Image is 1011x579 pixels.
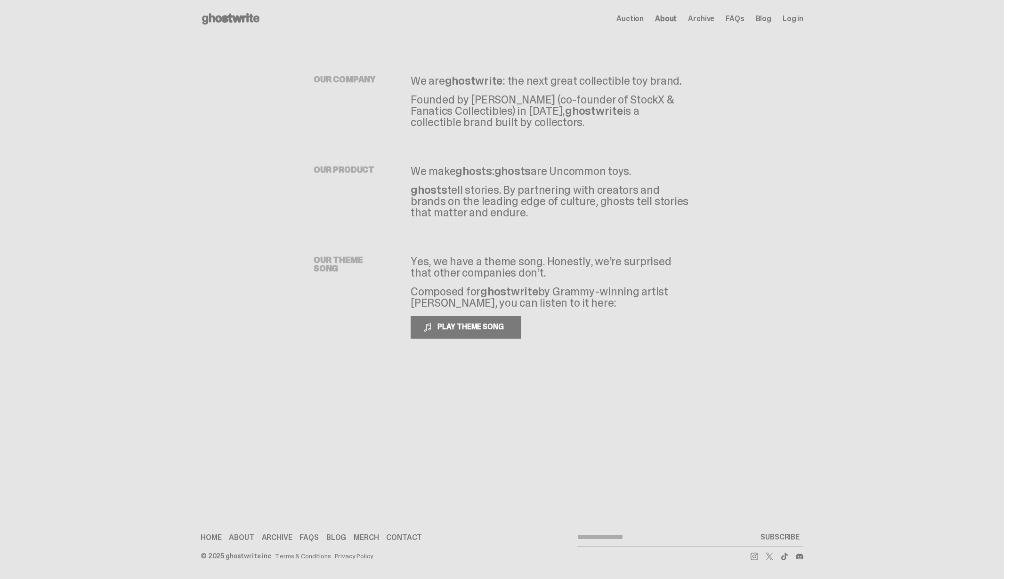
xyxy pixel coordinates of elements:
[299,534,318,541] a: FAQs
[201,534,221,541] a: Home
[411,286,690,316] p: Composed for by Grammy-winning artist [PERSON_NAME], you can listen to it here:
[335,553,373,559] a: Privacy Policy
[411,182,447,197] span: ghosts
[434,322,510,332] span: PLAY THEME SONG
[411,316,521,339] button: PLAY THEME SONG
[262,534,292,541] a: Archive
[756,15,771,23] a: Blog
[411,184,690,218] p: tell stories. By partnering with creators and brands on the leading edge of culture, ghosts tell ...
[411,166,690,177] p: We make are Uncommon toys.
[386,534,422,541] a: Contact
[480,284,538,299] span: ghostwrite
[314,75,389,84] h5: OUR COMPANY
[354,534,379,541] a: Merch
[688,15,714,23] a: Archive
[655,15,677,23] a: About
[411,256,690,278] p: Yes, we have a theme song. Honestly, we’re surprised that other companies don’t.
[757,528,803,547] button: SUBSCRIBE
[616,15,644,23] a: Auction
[455,164,494,178] span: ghosts:
[201,553,271,559] div: © 2025 ghostwrite inc
[565,103,623,118] span: ghostwrite
[445,73,503,88] span: ghostwrite
[411,94,690,128] p: Founded by [PERSON_NAME] (co-founder of StockX & Fanatics Collectibles) in [DATE], is a collectib...
[314,166,389,174] h5: OUR PRODUCT
[229,534,254,541] a: About
[314,256,389,273] h5: OUR THEME SONG
[411,75,690,87] p: We are : the next great collectible toy brand.
[326,534,346,541] a: Blog
[783,15,803,23] a: Log in
[275,553,331,559] a: Terms & Conditions
[494,164,531,178] span: ghosts
[726,15,744,23] a: FAQs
